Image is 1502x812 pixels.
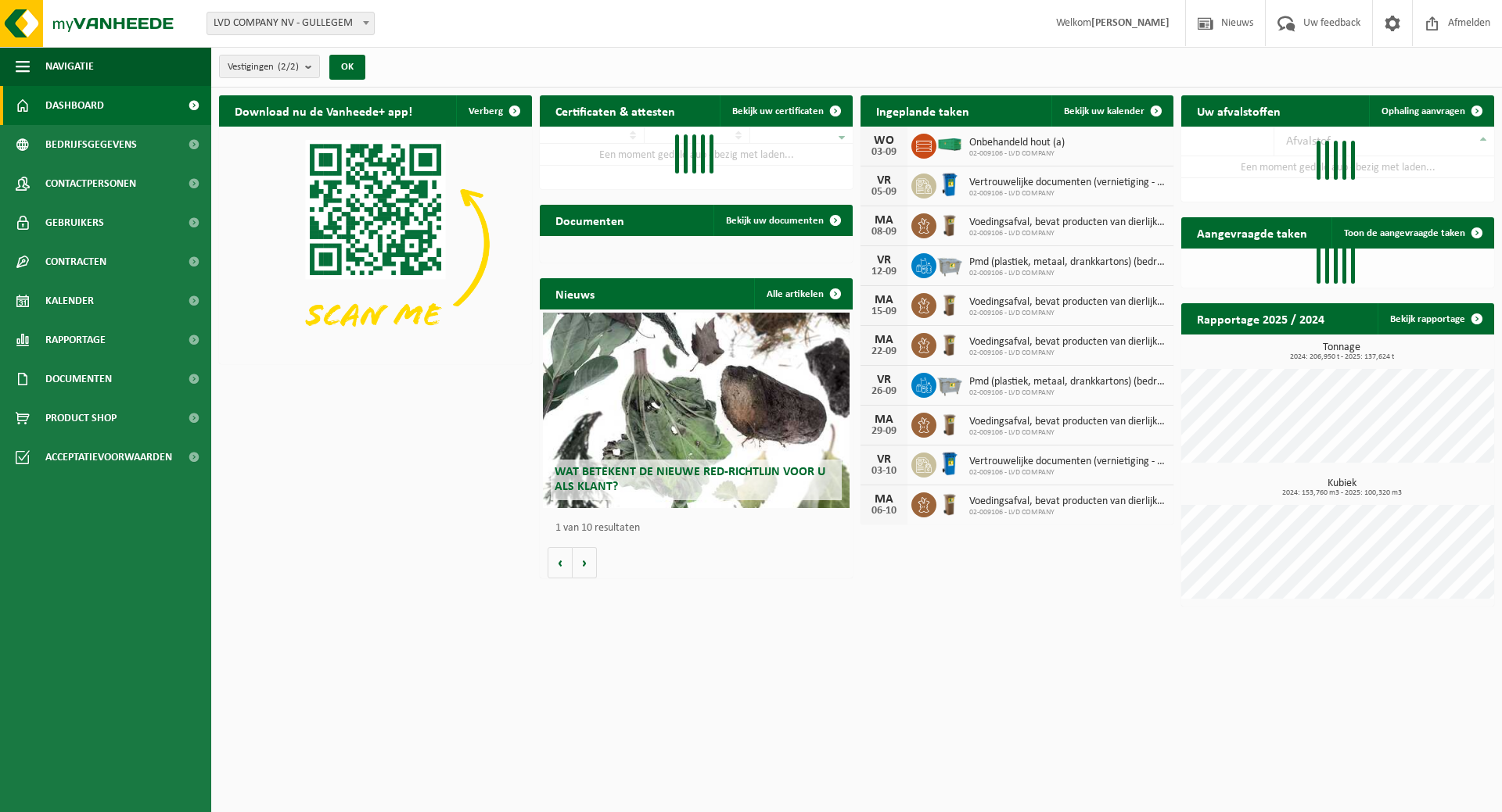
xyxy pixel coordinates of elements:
[969,256,1166,269] span: Pmd (plastiek, metaal, drankkartons) (bedrijven)
[936,251,963,277] img: WB-2500-GAL-GY-01
[713,205,851,236] a: Bekijk uw documenten
[969,388,1166,398] span: 02-009106 - LVD COMPANY
[548,547,573,578] button: Vorige
[555,466,825,493] span: Wat betekent de nieuwe RED-richtlijn voor u als klant?
[754,278,851,309] a: Alle artikelen
[868,334,900,346] div: MA
[936,291,963,317] img: WB-0140-HPE-BN-01
[219,95,428,126] h2: Download nu de Vanheede+ app!
[868,266,900,277] div: 12-09
[1181,217,1323,248] h2: Aangevraagde taken
[45,438,172,477] span: Acceptatievoorwaarden
[868,214,900,227] div: MA
[868,386,900,397] div: 26-09
[469,106,503,116] span: Verberg
[969,336,1166,349] span: Voedingsafval, bevat producten van dierlijke oorsprong, onverpakt, categorie 3
[219,127,532,361] img: Download de VHEPlus App
[868,254,900,266] div: VR
[936,450,963,477] img: WB-0240-HPE-BE-09
[456,95,530,127] button: Verberg
[969,229,1166,238] span: 02-009106 - LVD COMPANY
[45,203,104,242] span: Gebruikers
[969,349,1166,358] span: 02-009106 - LVD COMPANY
[540,205,640,235] h2: Documenten
[868,346,900,357] div: 22-09
[868,174,900,187] div: VR
[555,523,845,534] p: 1 van 10 resultaten
[868,453,900,466] div: VR
[868,134,900,147] div: WO
[1369,95,1493,127] a: Ophaling aanvragen
[720,95,851,127] a: Bekijk uw certificaten
[1378,303,1493,334] a: Bekijk rapportage
[45,164,136,203] span: Contactpersonen
[726,216,824,226] span: Bekijk uw documenten
[936,410,963,437] img: WB-0140-HPE-BN-01
[868,187,900,198] div: 05-09
[207,13,374,34] span: LVD COMPANY NV - GULLEGEM
[969,137,1065,149] span: Onbehandeld hout (a)
[969,416,1166,428] span: Voedingsafval, bevat producten van dierlijke oorsprong, onverpakt, categorie 3
[1331,217,1493,249] a: Toon de aangevraagde taken
[936,370,963,397] img: WB-2500-GAL-GY-01
[868,493,900,506] div: MA
[1181,95,1296,126] h2: Uw afvalstoffen
[868,413,900,426] div: MA
[969,296,1166,309] span: Voedingsafval, bevat producten van dierlijke oorsprong, onverpakt, categorie 3
[1189,489,1494,497] span: 2024: 153,760 m3 - 2025: 100,320 m3
[1064,106,1144,116] span: Bekijk uw kalender
[868,506,900,517] div: 06-10
[969,428,1166,438] span: 02-009106 - LVD COMPANY
[1344,228,1465,238] span: Toon de aangevraagde taken
[969,269,1166,278] span: 02-009106 - LVD COMPANY
[868,426,900,437] div: 29-09
[1382,106,1465,116] span: Ophaling aanvragen
[861,95,985,126] h2: Ingeplande taken
[936,490,963,517] img: WB-0140-HPE-BN-01
[45,359,112,399] span: Documenten
[329,55,365,80] button: OK
[936,171,963,198] img: WB-0240-HPE-BE-09
[1189,342,1494,361] h3: Tonnage
[936,138,963,152] img: HK-XC-40-GN-00
[969,508,1166,517] span: 02-009106 - LVD COMPANY
[868,147,900,158] div: 03-09
[1091,17,1170,29] strong: [PERSON_NAME]
[868,374,900,386] div: VR
[573,547,597,578] button: Volgende
[278,62,299,72] count: (2/2)
[228,55,299,79] span: Vestigingen
[969,309,1166,318] span: 02-009106 - LVD COMPANY
[45,47,94,86] span: Navigatie
[540,278,610,309] h2: Nieuws
[868,294,900,306] div: MA
[45,281,94,320] span: Kalender
[1181,303,1340,334] h2: Rapportage 2025 / 2024
[868,466,900,477] div: 03-10
[1189,353,1494,361] span: 2024: 206,950 t - 2025: 137,624 t
[540,95,691,126] h2: Certificaten & attesten
[45,320,106,359] span: Rapportage
[969,177,1166,189] span: Vertrouwelijke documenten (vernietiging - recyclage)
[936,211,963,238] img: WB-0140-HPE-BN-01
[45,399,117,438] span: Product Shop
[45,242,106,281] span: Contracten
[1051,95,1172,127] a: Bekijk uw kalender
[969,216,1166,229] span: Voedingsafval, bevat producten van dierlijke oorsprong, onverpakt, categorie 3
[543,313,850,508] a: Wat betekent de nieuwe RED-richtlijn voor u als klant?
[969,149,1065,159] span: 02-009106 - LVD COMPANY
[969,468,1166,478] span: 02-009106 - LVD COMPANY
[969,495,1166,508] span: Voedingsafval, bevat producten van dierlijke oorsprong, onverpakt, categorie 3
[207,12,375,35] span: LVD COMPANY NV - GULLEGEM
[969,456,1166,468] span: Vertrouwelijke documenten (vernietiging - recyclage)
[219,55,320,78] button: Vestigingen(2/2)
[45,86,104,125] span: Dashboard
[868,227,900,238] div: 08-09
[732,106,824,116] span: Bekijk uw certificaten
[1189,478,1494,497] h3: Kubiek
[936,331,963,357] img: WB-0140-HPE-BN-01
[45,125,137,164] span: Bedrijfsgegevens
[969,376,1166,388] span: Pmd (plastiek, metaal, drankkartons) (bedrijven)
[969,189,1166,199] span: 02-009106 - LVD COMPANY
[868,306,900,317] div: 15-09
